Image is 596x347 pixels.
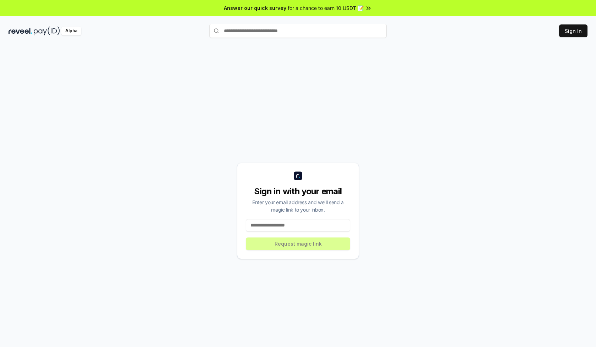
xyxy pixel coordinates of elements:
[288,4,364,12] span: for a chance to earn 10 USDT 📝
[61,27,81,35] div: Alpha
[559,24,587,37] button: Sign In
[294,172,302,180] img: logo_small
[246,198,350,213] div: Enter your email address and we’ll send a magic link to your inbox.
[9,27,32,35] img: reveel_dark
[34,27,60,35] img: pay_id
[246,186,350,197] div: Sign in with your email
[224,4,286,12] span: Answer our quick survey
